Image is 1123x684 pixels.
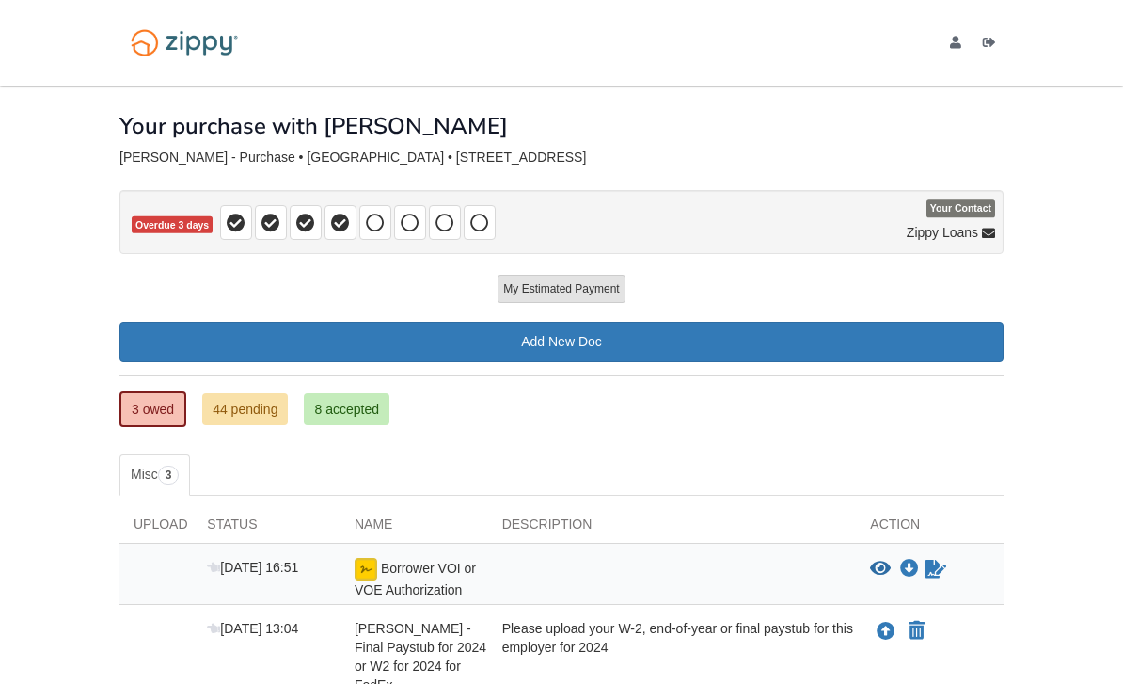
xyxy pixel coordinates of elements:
[132,216,213,234] span: Overdue 3 days
[193,515,340,543] div: Status
[207,560,298,575] span: [DATE] 16:51
[119,391,186,427] a: 3 owed
[158,466,180,485] span: 3
[924,558,948,581] a: Waiting for your co-borrower to e-sign
[340,515,488,543] div: Name
[875,619,897,644] button: Upload Corey Winzenread - Final Paystub for 2024 or W2 for 2024 for FedEx
[207,621,298,636] span: [DATE] 13:04
[304,393,389,425] a: 8 accepted
[926,200,995,218] span: Your Contact
[907,223,978,242] span: Zippy Loans
[119,114,508,138] h1: Your purchase with [PERSON_NAME]
[900,562,919,577] a: Download Borrower VOI or VOE Authorization
[983,36,1004,55] a: Log out
[355,558,377,581] img: esign
[119,454,190,496] a: Misc
[907,620,926,643] button: Declare Corey Winzenread - Final Paystub for 2024 or W2 for 2024 for FedEx not applicable
[119,150,1004,166] div: [PERSON_NAME] - Purchase • [GEOGRAPHIC_DATA] • [STREET_ADDRESS]
[355,561,476,597] span: Borrower VOI or VOE Authorization
[119,515,193,543] div: Upload
[856,515,1004,543] div: Action
[950,36,969,55] a: edit profile
[870,560,891,579] button: View Borrower VOI or VOE Authorization
[119,21,249,65] img: Logo
[488,515,857,543] div: Description
[498,275,625,303] button: My Estimated Payment
[119,322,1004,362] a: Add New Doc
[202,393,288,425] a: 44 pending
